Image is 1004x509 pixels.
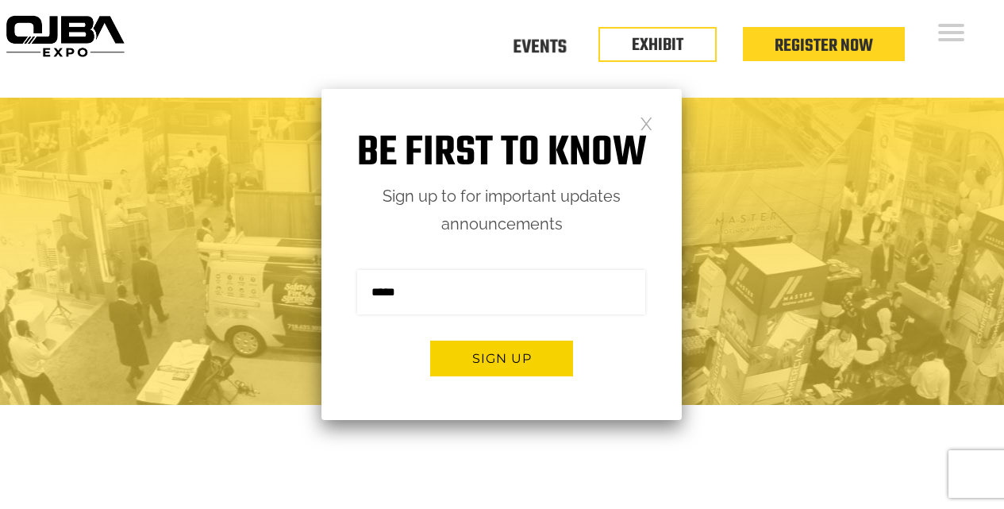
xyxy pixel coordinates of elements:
h1: Be first to know [321,129,682,179]
a: Close [640,116,653,129]
p: Sign up to for important updates announcements [321,183,682,238]
a: EXHIBIT [632,32,683,59]
h2: Take your success up to the next level [12,298,992,324]
button: Sign up [430,341,573,376]
a: Register Now [775,33,873,60]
